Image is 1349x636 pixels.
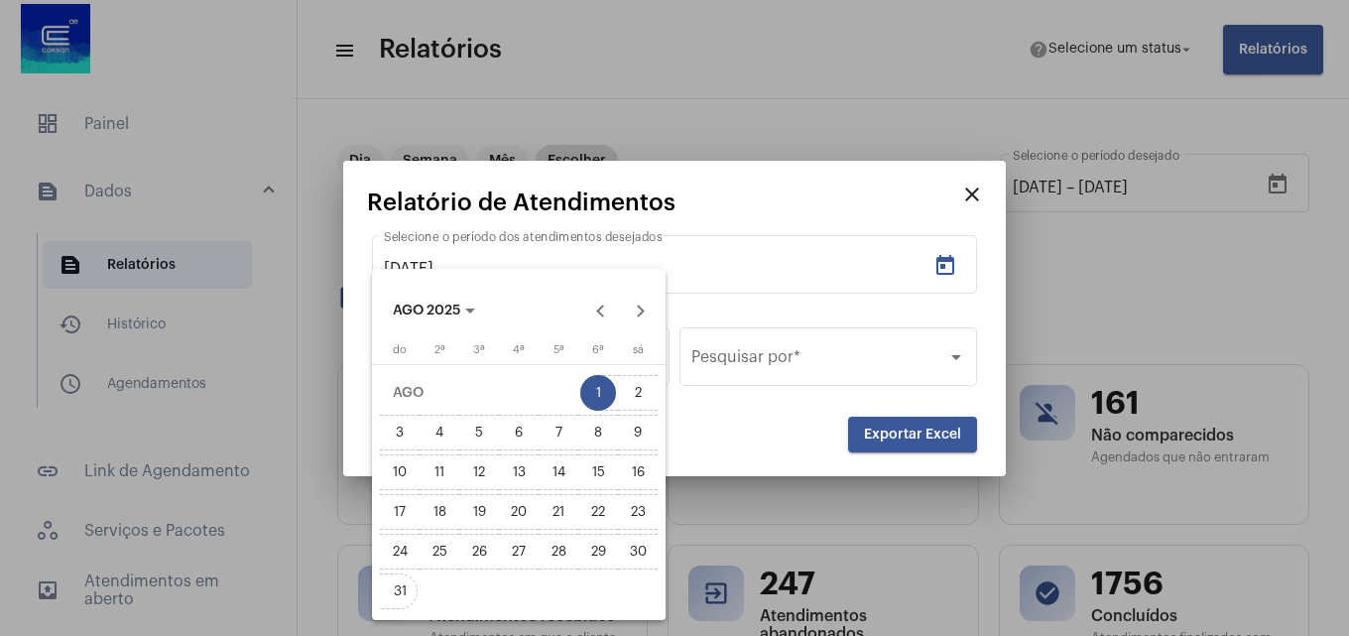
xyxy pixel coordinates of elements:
button: 21 de agosto de 2025 [539,492,578,532]
div: 27 [501,534,537,570]
button: 23 de agosto de 2025 [618,492,658,532]
span: do [393,344,407,355]
div: 23 [620,494,656,530]
span: sá [633,344,644,355]
button: 3 de agosto de 2025 [380,413,420,452]
button: 26 de agosto de 2025 [459,532,499,572]
button: 27 de agosto de 2025 [499,532,539,572]
button: 30 de agosto de 2025 [618,532,658,572]
button: 20 de agosto de 2025 [499,492,539,532]
div: 4 [422,415,457,450]
span: 3ª [473,344,485,355]
span: 6ª [592,344,604,355]
button: 8 de agosto de 2025 [578,413,618,452]
button: Next month [621,291,661,330]
button: 10 de agosto de 2025 [380,452,420,492]
span: 2ª [434,344,445,355]
button: 5 de agosto de 2025 [459,413,499,452]
div: 26 [461,534,497,570]
button: 11 de agosto de 2025 [420,452,459,492]
button: 17 de agosto de 2025 [380,492,420,532]
button: 12 de agosto de 2025 [459,452,499,492]
span: AGO 2025 [393,304,460,318]
div: 21 [541,494,576,530]
div: 1 [580,375,616,411]
div: 9 [620,415,656,450]
div: 22 [580,494,616,530]
button: 28 de agosto de 2025 [539,532,578,572]
div: 17 [382,494,418,530]
div: 2 [620,375,656,411]
td: AGO [380,373,578,413]
div: 10 [382,454,418,490]
button: 24 de agosto de 2025 [380,532,420,572]
div: 7 [541,415,576,450]
button: 9 de agosto de 2025 [618,413,658,452]
div: 5 [461,415,497,450]
button: 31 de agosto de 2025 [380,572,420,611]
button: 1 de agosto de 2025 [578,373,618,413]
div: 18 [422,494,457,530]
button: 16 de agosto de 2025 [618,452,658,492]
div: 8 [580,415,616,450]
button: 18 de agosto de 2025 [420,492,459,532]
button: 15 de agosto de 2025 [578,452,618,492]
button: 29 de agosto de 2025 [578,532,618,572]
div: 30 [620,534,656,570]
div: 15 [580,454,616,490]
button: 4 de agosto de 2025 [420,413,459,452]
div: 25 [422,534,457,570]
div: 28 [541,534,576,570]
button: Choose month and year [377,291,491,330]
button: 6 de agosto de 2025 [499,413,539,452]
button: 22 de agosto de 2025 [578,492,618,532]
div: 19 [461,494,497,530]
button: 13 de agosto de 2025 [499,452,539,492]
div: 20 [501,494,537,530]
button: 2 de agosto de 2025 [618,373,658,413]
div: 14 [541,454,576,490]
div: 13 [501,454,537,490]
button: 19 de agosto de 2025 [459,492,499,532]
button: Previous month [581,291,621,330]
div: 31 [382,573,418,609]
div: 29 [580,534,616,570]
div: 11 [422,454,457,490]
span: 5ª [553,344,564,355]
span: 4ª [513,344,525,355]
button: 25 de agosto de 2025 [420,532,459,572]
button: 14 de agosto de 2025 [539,452,578,492]
div: 12 [461,454,497,490]
button: 7 de agosto de 2025 [539,413,578,452]
div: 6 [501,415,537,450]
div: 16 [620,454,656,490]
div: 24 [382,534,418,570]
div: 3 [382,415,418,450]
